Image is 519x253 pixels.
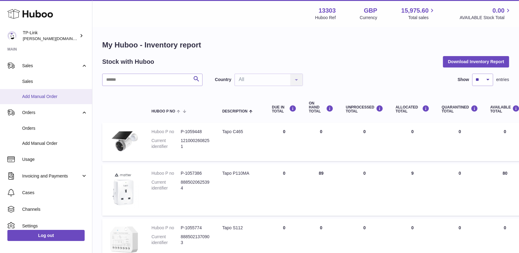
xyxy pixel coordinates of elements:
span: Total sales [408,15,436,21]
dt: Huboo P no [151,129,181,135]
div: DUE IN TOTAL [272,105,296,113]
span: Usage [22,157,87,162]
span: 0.00 [493,6,505,15]
strong: GBP [364,6,377,15]
a: 15,975.60 Total sales [401,6,436,21]
label: Country [215,77,231,83]
strong: 13303 [319,6,336,15]
span: Sales [22,63,81,69]
dd: 8885020625394 [181,179,210,191]
dd: 8885021370903 [181,234,210,246]
td: 0 [303,123,340,161]
span: Sales [22,79,87,84]
span: Invoicing and Payments [22,173,81,179]
span: Cases [22,190,87,196]
dt: Huboo P no [151,170,181,176]
td: 0 [340,123,389,161]
a: 0.00 AVAILABLE Stock Total [460,6,512,21]
td: 0 [266,123,303,161]
span: 0 [459,129,461,134]
dd: P-1055774 [181,225,210,231]
td: 0 [340,164,389,216]
div: Tapo P110MA [222,170,259,176]
div: TP-Link [23,30,78,42]
span: 0 [459,171,461,176]
div: ON HAND Total [309,101,333,114]
div: UNPROCESSED Total [346,105,383,113]
label: Show [458,77,469,83]
dt: Current identifier [151,138,181,149]
img: product image [108,129,139,153]
span: Channels [22,206,87,212]
dd: P-1057386 [181,170,210,176]
button: Download Inventory Report [443,56,509,67]
div: ALLOCATED Total [396,105,429,113]
span: 0 [459,225,461,230]
img: susie.li@tp-link.com [7,31,17,40]
td: 89 [303,164,340,216]
span: AVAILABLE Stock Total [460,15,512,21]
span: [PERSON_NAME][DOMAIN_NAME][EMAIL_ADDRESS][DOMAIN_NAME] [23,36,155,41]
td: 0 [266,164,303,216]
span: Orders [22,110,81,116]
dt: Current identifier [151,234,181,246]
dt: Current identifier [151,179,181,191]
h2: Stock with Huboo [102,58,154,66]
div: QUARANTINED Total [442,105,478,113]
div: Huboo Ref [315,15,336,21]
div: Tapo S112 [222,225,259,231]
div: Currency [360,15,377,21]
dd: 1210002608251 [181,138,210,149]
td: 9 [389,164,436,216]
span: Huboo P no [151,109,175,113]
span: Add Manual Order [22,141,87,146]
span: entries [496,77,509,83]
span: Settings [22,223,87,229]
div: Tapo C465 [222,129,259,135]
img: product image [108,170,139,208]
a: Log out [7,230,85,241]
span: 15,975.60 [401,6,428,15]
h1: My Huboo - Inventory report [102,40,509,50]
dt: Huboo P no [151,225,181,231]
td: 0 [389,123,436,161]
span: Add Manual Order [22,94,87,100]
span: Orders [22,125,87,131]
span: Description [222,109,247,113]
dd: P-1059448 [181,129,210,135]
